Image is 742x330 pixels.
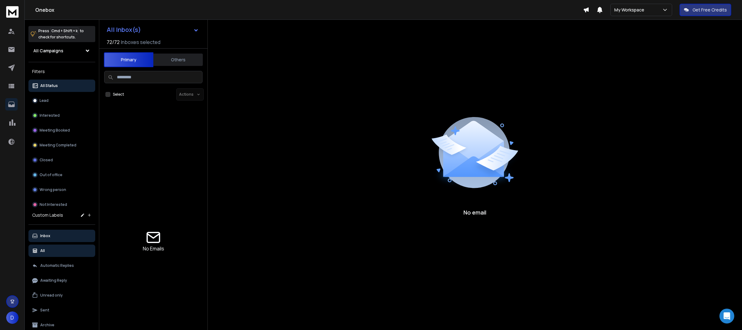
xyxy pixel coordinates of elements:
[102,24,204,36] button: All Inbox(s)
[104,52,153,67] button: Primary
[28,304,95,316] button: Sent
[17,10,30,15] div: v 4.0.25
[28,245,95,257] button: All
[40,113,60,118] p: Interested
[28,184,95,196] button: Wrong person
[28,230,95,242] button: Inbox
[693,7,727,13] p: Get Free Credits
[113,92,124,97] label: Select
[10,16,15,21] img: website_grey.svg
[40,187,66,192] p: Wrong person
[614,7,647,13] p: My Workspace
[38,28,84,40] p: Press to check for shortcuts.
[28,124,95,137] button: Meeting Booked
[40,278,67,283] p: Awaiting Reply
[10,10,15,15] img: logo_orange.svg
[28,198,95,211] button: Not Interested
[40,323,54,328] p: Archive
[40,202,67,207] p: Not Interested
[62,36,66,41] img: tab_keywords_by_traffic_grey.svg
[28,80,95,92] button: All Status
[40,98,49,103] p: Lead
[40,263,74,268] p: Automatic Replies
[680,4,731,16] button: Get Free Credits
[28,94,95,107] button: Lead
[153,53,203,67] button: Others
[40,248,45,253] p: All
[32,212,63,218] h3: Custom Labels
[107,27,141,33] h1: All Inbox(s)
[68,37,104,41] div: Keywords by Traffic
[463,208,486,217] p: No email
[28,259,95,272] button: Automatic Replies
[40,143,76,148] p: Meeting Completed
[107,38,120,46] span: 72 / 72
[6,311,19,324] button: D
[40,308,49,313] p: Sent
[35,6,583,14] h1: Onebox
[719,309,734,323] div: Open Intercom Messenger
[28,45,95,57] button: All Campaigns
[28,169,95,181] button: Out of office
[40,158,53,163] p: Closed
[28,67,95,76] h3: Filters
[28,154,95,166] button: Closed
[23,37,55,41] div: Domain Overview
[28,289,95,302] button: Unread only
[50,27,79,34] span: Cmd + Shift + k
[40,83,58,88] p: All Status
[16,16,44,21] div: Domain: [URL]
[121,38,160,46] h3: Inboxes selected
[6,6,19,18] img: logo
[17,36,22,41] img: tab_domain_overview_orange.svg
[40,172,62,177] p: Out of office
[40,128,70,133] p: Meeting Booked
[40,293,63,298] p: Unread only
[28,274,95,287] button: Awaiting Reply
[40,233,50,238] p: Inbox
[28,139,95,151] button: Meeting Completed
[28,109,95,122] button: Interested
[33,48,63,54] h1: All Campaigns
[143,245,164,252] p: No Emails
